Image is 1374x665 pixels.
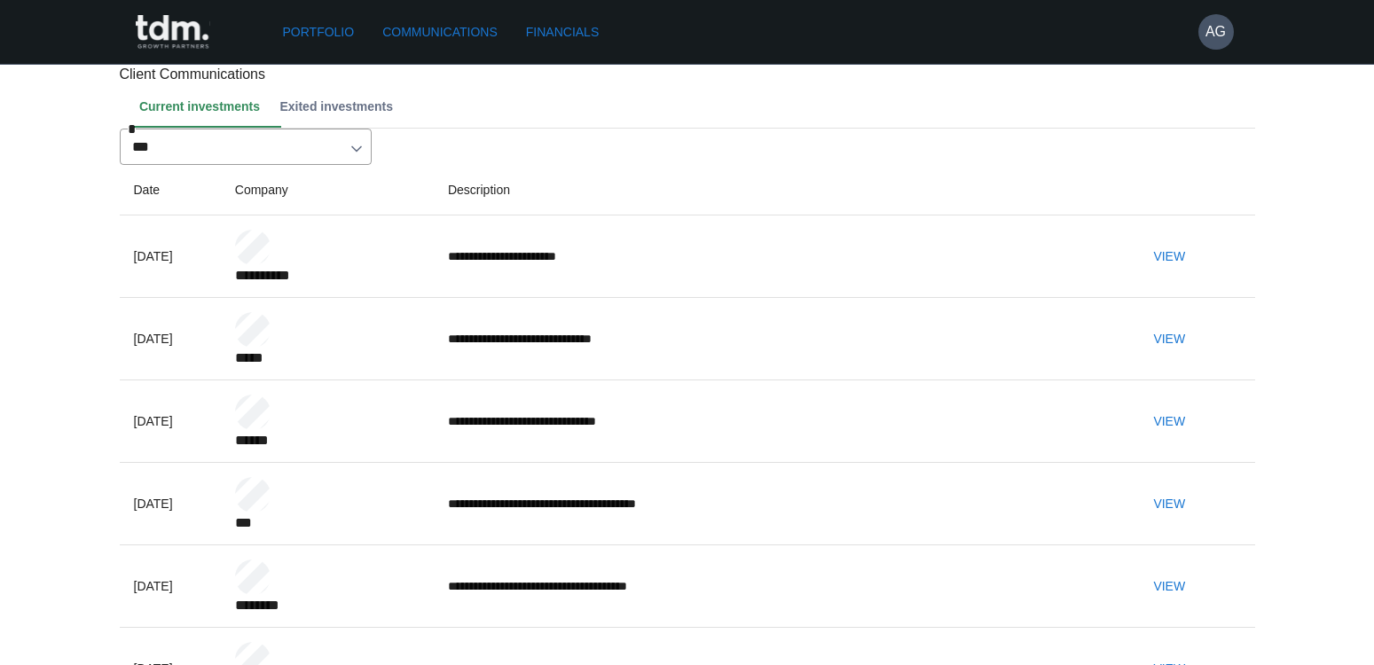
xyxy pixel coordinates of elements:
[120,298,221,380] td: [DATE]
[1141,570,1197,603] button: View
[434,165,1127,215] th: Description
[221,165,434,215] th: Company
[274,85,407,128] button: Exited investments
[276,16,362,49] a: Portfolio
[375,16,505,49] a: Communications
[134,85,1255,128] div: Client notes tab
[1141,488,1197,520] button: View
[120,215,221,298] td: [DATE]
[120,463,221,545] td: [DATE]
[1141,240,1197,273] button: View
[1198,14,1234,50] button: AG
[120,380,221,463] td: [DATE]
[134,85,275,128] button: Current investments
[1141,323,1197,356] button: View
[120,64,1255,85] p: Client Communications
[1205,21,1226,43] h6: AG
[1141,405,1197,438] button: View
[519,16,606,49] a: Financials
[120,165,221,215] th: Date
[120,545,221,628] td: [DATE]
